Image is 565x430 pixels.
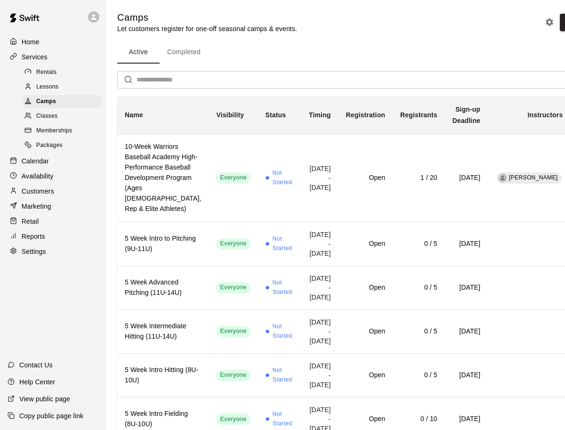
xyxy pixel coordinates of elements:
h6: Open [346,173,385,183]
div: Classes [23,110,102,123]
h6: 5 Week Intro Hitting (8U-10U) [125,365,201,386]
a: Packages [23,138,106,153]
p: Copy public page link [19,411,83,421]
div: This service is visible to all of your customers [216,282,250,293]
button: Active [117,41,160,64]
a: Classes [23,109,106,124]
h6: [DATE] [452,239,481,249]
p: Settings [22,247,46,256]
td: [DATE] - [DATE] [301,353,339,397]
b: Visibility [216,111,244,119]
b: Status [266,111,286,119]
p: Let customers register for one-off seasonal camps & events. [117,24,297,33]
h6: 0 / 5 [400,239,437,249]
div: This service is visible to all of your customers [216,326,250,337]
a: Marketing [8,199,98,213]
span: Not Started [273,366,294,385]
span: Not Started [273,169,294,187]
p: Home [22,37,40,47]
div: Camps [23,95,102,108]
span: Everyone [216,327,250,336]
h6: [DATE] [452,414,481,424]
div: Lessons [23,81,102,94]
td: [DATE] - [DATE] [301,266,339,309]
p: Reports [22,232,45,241]
p: Help Center [19,377,55,387]
span: Everyone [216,239,250,248]
p: View public page [19,394,70,404]
h6: 0 / 5 [400,283,437,293]
span: Everyone [216,283,250,292]
a: Settings [8,244,98,259]
b: Instructors [528,111,563,119]
h6: Open [346,239,385,249]
div: Rentals [23,66,102,79]
div: Phillip Jankulovski [499,174,507,182]
h6: 5 Week Advanced Pitching (11U-14U) [125,277,201,298]
span: Lessons [36,82,59,92]
h6: [DATE] [452,173,481,183]
span: Everyone [216,173,250,182]
h6: 0 / 10 [400,414,437,424]
a: Services [8,50,98,64]
h6: [DATE] [452,370,481,381]
p: Marketing [22,202,51,211]
a: Reports [8,229,98,243]
h6: 5 Week Intro to Pitching (9U-11U) [125,234,201,254]
h6: 0 / 5 [400,370,437,381]
span: Rentals [36,68,57,77]
b: Timing [309,111,331,119]
span: Not Started [273,410,294,429]
span: Memberships [36,126,72,136]
div: This service is visible to all of your customers [216,414,250,425]
p: Calendar [22,156,49,166]
p: Retail [22,217,39,226]
p: Availability [22,171,54,181]
td: [DATE] - [DATE] [301,222,339,266]
a: Home [8,35,98,49]
h6: [DATE] [452,283,481,293]
span: Not Started [273,278,294,297]
span: Not Started [273,322,294,341]
p: Customers [22,187,54,196]
td: [DATE] - [DATE] [301,134,339,222]
a: Calendar [8,154,98,168]
span: Classes [36,112,57,121]
div: This service is visible to all of your customers [216,370,250,381]
button: Camp settings [542,15,557,29]
h5: Camps [117,11,297,24]
div: This service is visible to all of your customers [216,238,250,250]
a: Camps [23,95,106,109]
h6: 1 / 20 [400,173,437,183]
div: Packages [23,139,102,152]
h6: 5 Week Intermediate Hitting (11U-14U) [125,321,201,342]
h6: [DATE] [452,326,481,337]
div: This service is visible to all of your customers [216,172,250,184]
h6: Open [346,370,385,381]
a: Availability [8,169,98,183]
h6: 0 / 5 [400,326,437,337]
a: Memberships [23,124,106,138]
h6: Open [346,414,385,424]
span: Everyone [216,371,250,380]
span: Camps [36,97,56,106]
h6: 5 Week Intro Fielding (8U-10U) [125,409,201,430]
div: Memberships [23,124,102,138]
span: Everyone [216,415,250,424]
b: Registration [346,111,385,119]
h6: Open [346,326,385,337]
span: Not Started [273,235,294,253]
span: Packages [36,141,63,150]
b: Name [125,111,143,119]
td: [DATE] - [DATE] [301,309,339,353]
a: Retail [8,214,98,228]
b: Sign-up Deadline [452,105,481,124]
a: Lessons [23,80,106,94]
